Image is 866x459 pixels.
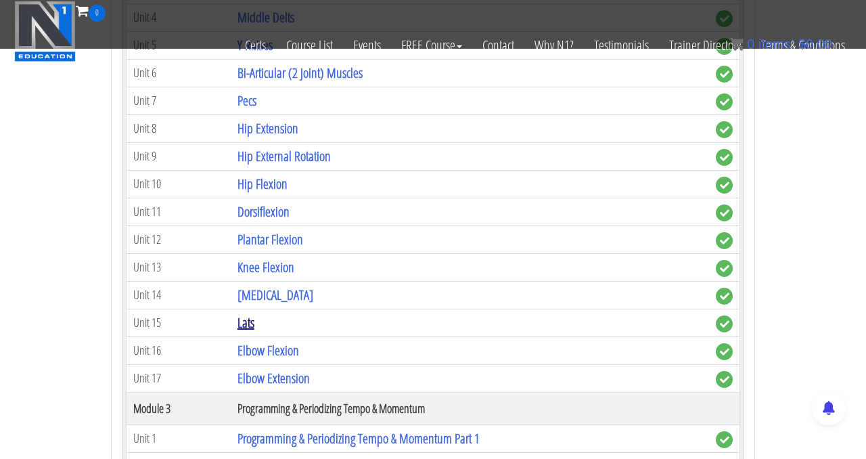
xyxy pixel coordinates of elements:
[276,22,343,69] a: Course List
[524,22,584,69] a: Why N1?
[127,225,231,253] td: Unit 12
[89,5,106,22] span: 0
[716,204,733,221] span: complete
[235,22,276,69] a: Certs
[237,64,363,82] a: Bi-Articular (2 Joint) Muscles
[747,37,754,51] span: 0
[758,37,794,51] span: items:
[127,198,231,225] td: Unit 11
[391,22,472,69] a: FREE Course
[798,37,832,51] bdi: 0.00
[127,336,231,364] td: Unit 16
[237,202,290,221] a: Dorsiflexion
[237,369,310,387] a: Elbow Extension
[751,22,855,69] a: Terms & Conditions
[127,281,231,309] td: Unit 14
[730,37,832,51] a: 0 items: $0.00
[127,424,231,452] td: Unit 1
[716,371,733,388] span: complete
[716,177,733,194] span: complete
[237,147,331,165] a: Hip External Rotation
[716,66,733,83] span: complete
[237,429,480,447] a: Programming & Periodizing Tempo & Momentum Part 1
[127,142,231,170] td: Unit 9
[716,121,733,138] span: complete
[14,1,76,62] img: n1-education
[237,286,313,304] a: [MEDICAL_DATA]
[237,313,254,332] a: Lats
[472,22,524,69] a: Contact
[716,315,733,332] span: complete
[127,87,231,114] td: Unit 7
[237,119,298,137] a: Hip Extension
[237,341,299,359] a: Elbow Flexion
[798,37,806,51] span: $
[716,431,733,448] span: complete
[343,22,391,69] a: Events
[127,364,231,392] td: Unit 17
[127,170,231,198] td: Unit 10
[127,253,231,281] td: Unit 13
[237,175,288,193] a: Hip Flexion
[231,392,709,424] th: Programming & Periodizing Tempo & Momentum
[127,309,231,336] td: Unit 15
[716,343,733,360] span: complete
[716,93,733,110] span: complete
[716,260,733,277] span: complete
[237,230,303,248] a: Plantar Flexion
[127,114,231,142] td: Unit 8
[716,149,733,166] span: complete
[584,22,659,69] a: Testimonials
[237,91,256,110] a: Pecs
[716,288,733,305] span: complete
[127,392,231,424] th: Module 3
[76,1,106,20] a: 0
[716,232,733,249] span: complete
[237,258,294,276] a: Knee Flexion
[127,59,231,87] td: Unit 6
[659,22,751,69] a: Trainer Directory
[730,37,744,51] img: icon11.png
